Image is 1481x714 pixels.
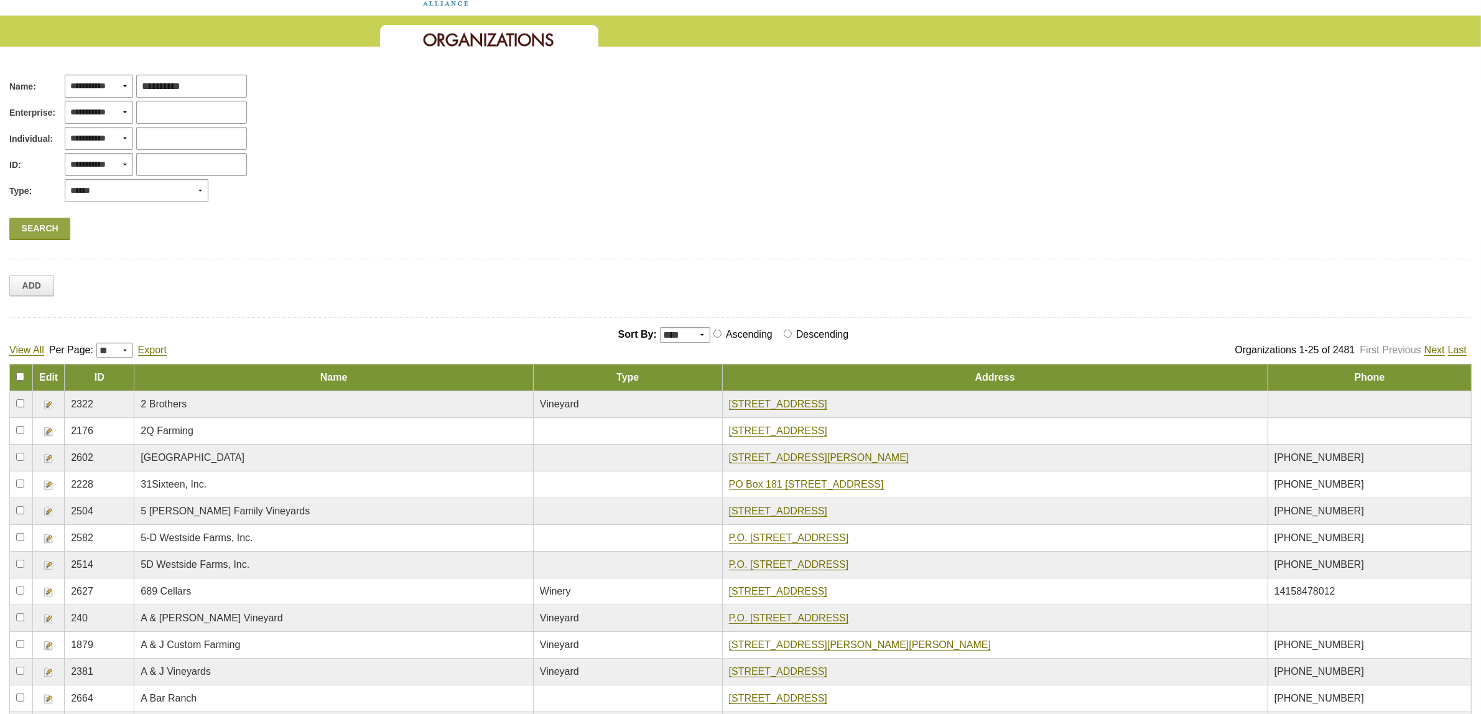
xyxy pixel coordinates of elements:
a: P.O. [STREET_ADDRESS] [729,613,849,624]
span: 2664 [71,693,93,703]
span: 2514 [71,559,93,570]
img: Edit [44,667,53,677]
a: PO Box 181 [STREET_ADDRESS] [729,479,884,490]
td: Name [134,364,534,391]
a: [STREET_ADDRESS] [729,425,827,437]
td: 2 Brothers [134,391,534,418]
td: A & J Vineyards [134,659,534,685]
span: 240 [71,613,88,623]
img: Edit [44,614,53,624]
span: Vineyard [540,666,579,677]
span: ID: [9,159,21,172]
a: P.O. [STREET_ADDRESS] [729,559,849,570]
td: A & [PERSON_NAME] Vineyard [134,605,534,632]
a: First [1360,345,1379,355]
span: [PHONE_NUMBER] [1274,559,1364,570]
td: 31Sixteen, Inc. [134,471,534,498]
span: [PHONE_NUMBER] [1274,532,1364,543]
span: Per Page: [49,345,93,355]
a: [STREET_ADDRESS] [729,666,827,677]
span: [PHONE_NUMBER] [1274,666,1364,677]
a: Export [138,345,167,356]
td: Edit [32,364,64,391]
span: Sort By: [618,329,657,340]
span: 2504 [71,506,93,516]
span: [PHONE_NUMBER] [1274,639,1364,650]
img: Edit [44,641,53,651]
a: [STREET_ADDRESS] [729,399,827,410]
img: Edit [44,400,53,410]
label: Ascending [723,329,778,340]
td: A Bar Ranch [134,685,534,712]
a: Previous [1383,345,1421,355]
a: [STREET_ADDRESS][PERSON_NAME][PERSON_NAME] [729,639,991,651]
img: Edit [44,507,53,517]
span: Vineyard [540,399,579,409]
a: [STREET_ADDRESS] [729,586,827,597]
span: 2627 [71,586,93,596]
img: Edit [44,694,53,704]
td: 2Q Farming [134,418,534,445]
span: Vineyard [540,613,579,623]
span: 14158478012 [1274,586,1335,596]
a: Search [9,218,70,240]
img: Edit [44,480,53,490]
td: ID [65,364,134,391]
span: 2602 [71,452,93,463]
span: Organizations [424,29,555,51]
img: Edit [44,453,53,463]
span: Vineyard [540,639,579,650]
a: View All [9,345,44,356]
a: [STREET_ADDRESS][PERSON_NAME] [729,452,909,463]
img: Edit [44,560,53,570]
span: Name: [9,80,36,93]
span: 2322 [71,399,93,409]
a: Next [1424,345,1445,356]
img: Edit [44,534,53,544]
td: Type [533,364,722,391]
span: Winery [540,586,571,596]
td: 5 [PERSON_NAME] Family Vineyards [134,498,534,525]
span: Type: [9,185,32,198]
a: Last [1448,345,1467,356]
span: [PHONE_NUMBER] [1274,479,1364,489]
a: [STREET_ADDRESS] [729,506,827,517]
td: 5-D Westside Farms, Inc. [134,525,534,552]
a: P.O. [STREET_ADDRESS] [729,532,849,544]
td: Phone [1268,364,1471,391]
td: [GEOGRAPHIC_DATA] [134,445,534,471]
span: Enterprise: [9,106,55,119]
span: Individual: [9,132,53,146]
td: A & J Custom Farming [134,632,534,659]
label: Descending [794,329,854,340]
img: Edit [44,427,53,437]
span: 2176 [71,425,93,436]
a: Add [9,275,54,296]
span: [PHONE_NUMBER] [1274,693,1364,703]
td: 5D Westside Farms, Inc. [134,552,534,578]
td: Address [722,364,1268,391]
span: 1879 [71,639,93,650]
span: 2582 [71,532,93,543]
span: [PHONE_NUMBER] [1274,506,1364,516]
span: 2228 [71,479,93,489]
span: [PHONE_NUMBER] [1274,452,1364,463]
td: 689 Cellars [134,578,534,605]
span: 2381 [71,666,93,677]
span: Organizations 1-25 of 2481 [1235,345,1355,355]
a: [STREET_ADDRESS] [729,693,827,704]
img: Edit [44,587,53,597]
